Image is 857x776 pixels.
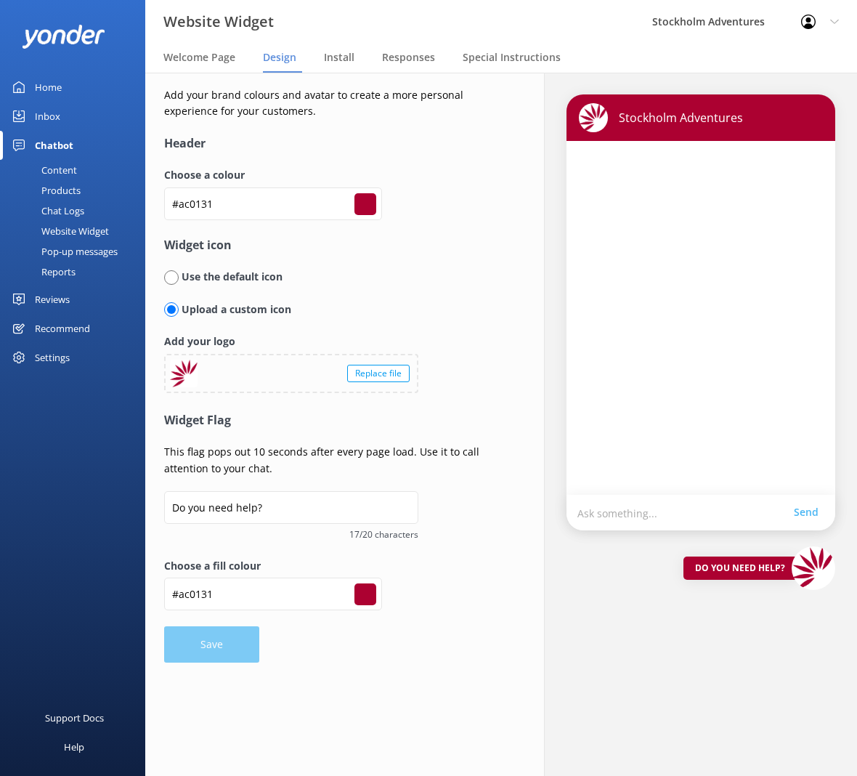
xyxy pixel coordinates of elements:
div: Reports [9,262,76,282]
div: Replace file [347,365,410,382]
a: Content [9,160,145,180]
p: Ask something... [577,506,794,520]
div: Pop-up messages [9,241,118,262]
input: #fcfcfcf [164,578,382,610]
a: Reports [9,262,145,282]
div: Settings [35,343,70,372]
img: yonder-white-logo.png [22,25,105,49]
span: Special Instructions [463,50,561,65]
div: Products [9,180,81,201]
a: Chat Logs [9,201,145,221]
a: Website Widget [9,221,145,241]
a: Send [794,504,824,520]
div: Do you need help? [683,557,797,580]
span: Responses [382,50,435,65]
label: Choose a fill colour [164,558,487,574]
label: Add your logo [164,334,418,349]
div: Website Widget [9,221,109,241]
div: Help [64,732,84,761]
div: Home [35,73,62,102]
p: This flag pops out 10 seconds after every page load. Use it to call attention to your chat. [164,444,487,477]
img: 436-1699444811.jpg [792,546,835,590]
label: Choose a colour [164,167,487,183]
div: Chat Logs [9,201,84,221]
div: Recommend [35,314,90,343]
span: Design [263,50,296,65]
div: Support Docs [45,703,104,732]
p: Stockholm Adventures [608,110,743,126]
p: Use the default icon [179,269,283,285]
a: Products [9,180,145,201]
a: Pop-up messages [9,241,145,262]
h4: Widget icon [164,236,487,255]
h3: Website Widget [163,10,274,33]
div: Content [9,160,77,180]
img: chatbot-avatar [579,103,608,132]
div: Reviews [35,285,70,314]
span: Welcome Page [163,50,235,65]
input: Chat [164,491,418,524]
span: 17/20 characters [164,528,418,541]
h4: Widget Flag [164,411,487,430]
span: Install [324,50,354,65]
p: Upload a custom icon [179,302,291,318]
div: Chatbot [35,131,73,160]
div: Inbox [35,102,60,131]
p: Add your brand colours and avatar to create a more personal experience for your customers. [164,87,487,120]
h4: Header [164,134,487,153]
